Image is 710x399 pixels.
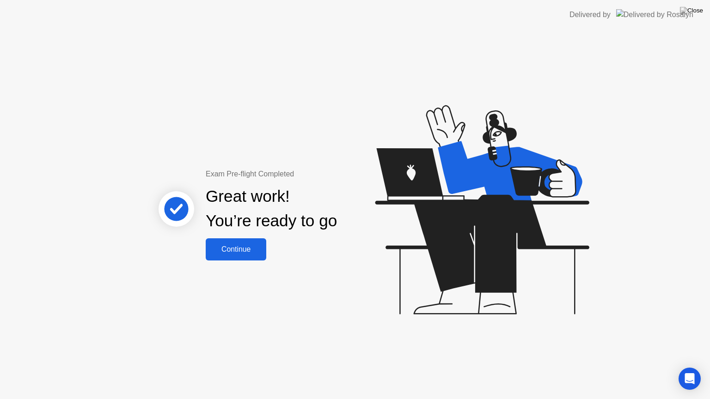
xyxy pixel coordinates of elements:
[569,9,611,20] div: Delivered by
[206,238,266,260] button: Continue
[208,245,263,254] div: Continue
[680,7,703,14] img: Close
[616,9,693,20] img: Delivered by Rosalyn
[206,169,397,180] div: Exam Pre-flight Completed
[206,184,337,233] div: Great work! You’re ready to go
[679,368,701,390] div: Open Intercom Messenger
